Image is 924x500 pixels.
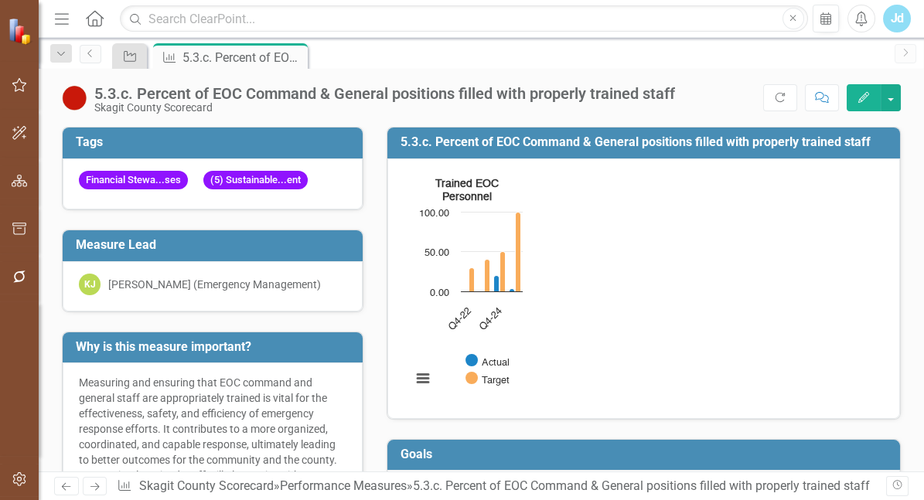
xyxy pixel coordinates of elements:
[424,248,449,258] text: 50.00
[500,251,506,291] path: Q4-24, 50. Target.
[419,209,449,219] text: 100.00
[516,212,521,291] path: Q4-25, 100. Target.
[280,478,407,493] a: Performance Measures
[76,135,355,149] h3: Tags
[76,340,355,354] h3: Why is this measure important?
[76,238,355,252] h3: Measure Lead
[404,171,884,403] div: Trained EOC Personnel. Highcharts interactive chart.
[478,306,504,332] text: Q4-24
[469,212,521,291] g: Target, bar series 2 of 2 with 4 bars.
[94,85,675,102] div: 5.3.c. Percent of EOC Command & General positions filled with properly trained staff
[79,274,101,295] div: KJ
[8,18,35,45] img: ClearPoint Strategy
[469,267,475,291] path: Q4-22, 30. Target.
[108,277,321,292] div: [PERSON_NAME] (Emergency Management)
[494,275,500,291] path: Q4-24, 20. Actual.
[79,375,346,498] div: Measuring and ensuring that EOC command and general staff are appropriately trained is vital for ...
[447,306,473,332] text: Q4-22
[465,354,516,369] button: Show Actual
[510,288,515,291] path: Q4-25, 3.6. Actual.
[883,5,911,32] button: Jd
[182,48,304,67] div: 5.3.c. Percent of EOC Command & General positions filled with properly trained staff
[139,478,274,493] a: Skagit County Scorecard
[401,135,892,149] h3: 5.3.c. Percent of EOC Command & General positions filled with properly trained staff
[404,171,530,403] svg: Interactive chart
[435,179,499,202] text: Trained EOC Personnel
[79,171,188,190] span: Financial Stewa...ses
[412,368,434,389] button: View chart menu, Trained EOC Personnel
[413,478,870,493] div: 5.3.c. Percent of EOC Command & General positions filled with properly trained staff
[401,447,892,461] h3: Goals
[430,288,449,298] text: 0.00
[203,171,308,190] span: (5) Sustainable...ent
[94,102,675,114] div: Skagit County Scorecard
[117,478,885,495] div: » »
[62,86,87,111] img: Below Plan
[485,259,490,291] path: Q4-23, 40. Target.
[120,5,807,32] input: Search ClearPoint...
[465,372,517,386] button: Show Target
